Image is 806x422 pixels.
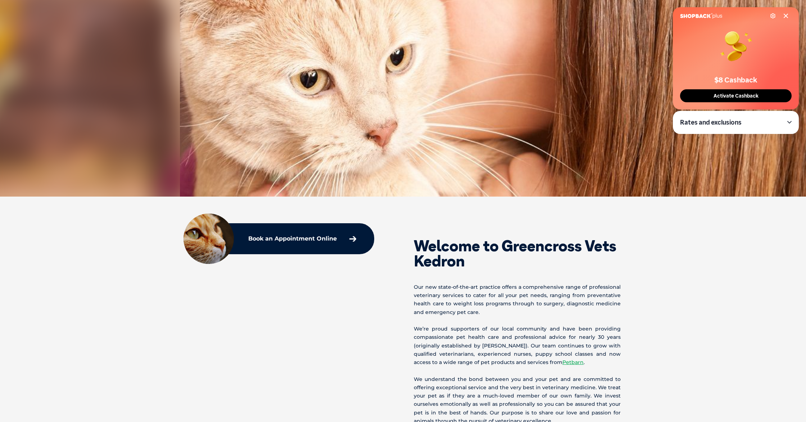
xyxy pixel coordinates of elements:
h2: Welcome to Greencross Vets Kedron [414,238,621,269]
p: We’re proud supporters of our local community and have been providing compassionate pet health ca... [414,325,621,367]
a: Petbarn [562,359,584,365]
a: Book an Appointment Online [245,232,360,245]
p: Our new state-of-the-art practice offers a comprehensive range of professional veterinary service... [414,283,621,316]
p: Book an Appointment Online [248,236,337,242]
